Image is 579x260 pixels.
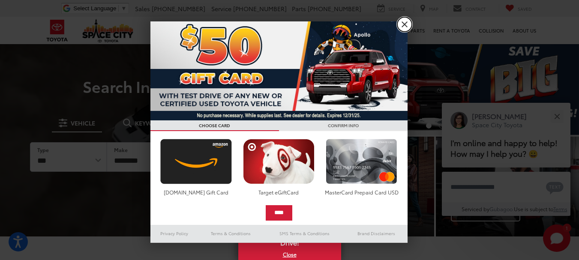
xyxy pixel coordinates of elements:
img: 53411_top_152338.jpg [150,21,408,120]
img: mastercard.png [324,139,399,184]
img: amazoncard.png [158,139,234,184]
a: Terms & Conditions [198,228,264,239]
div: MasterCard Prepaid Card USD [324,188,399,196]
a: Privacy Policy [150,228,198,239]
h3: CONFIRM INFO [279,120,408,131]
h3: CHOOSE CARD [150,120,279,131]
a: SMS Terms & Conditions [264,228,345,239]
a: Brand Disclaimers [345,228,408,239]
img: targetcard.png [241,139,317,184]
div: [DOMAIN_NAME] Gift Card [158,188,234,196]
div: Target eGiftCard [241,188,317,196]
